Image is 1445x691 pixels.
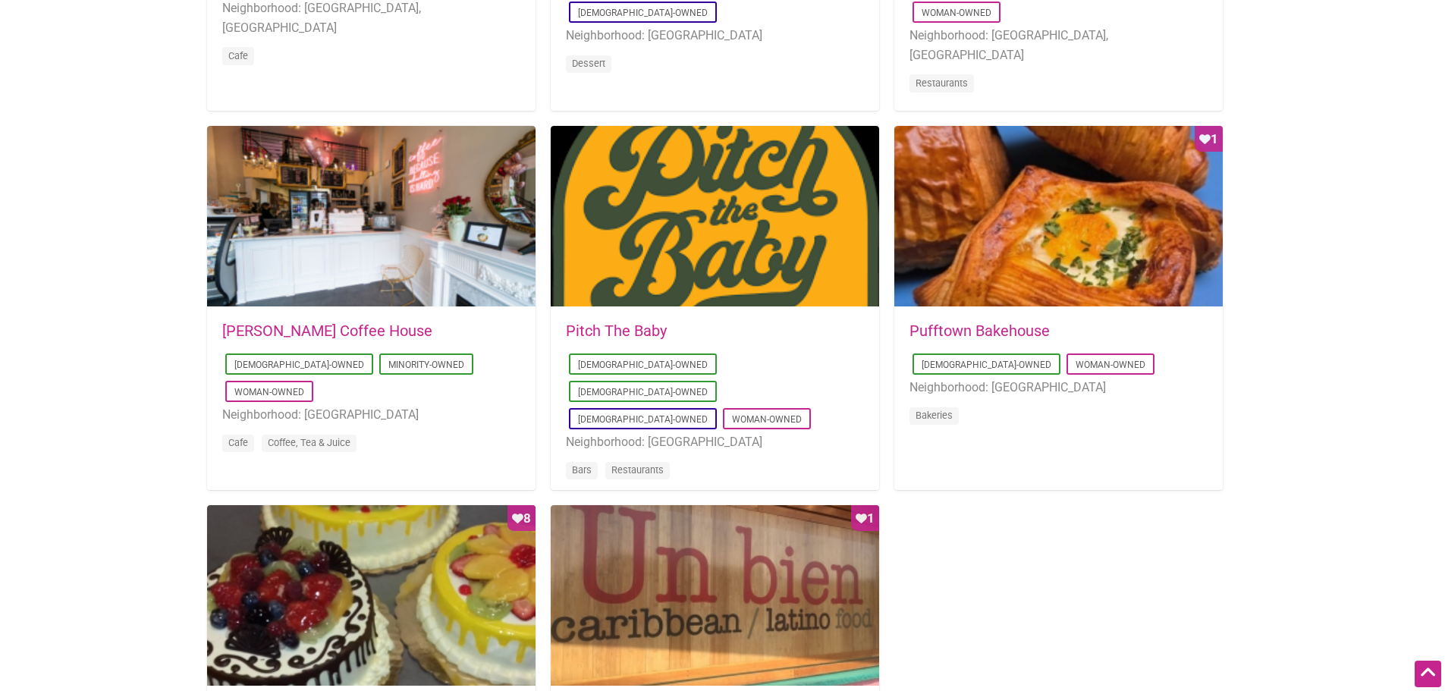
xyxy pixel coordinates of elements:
[1415,661,1441,687] div: Scroll Back to Top
[234,387,304,397] a: Woman-Owned
[916,77,968,89] a: Restaurants
[909,378,1208,397] li: Neighborhood: [GEOGRAPHIC_DATA]
[578,8,708,18] a: [DEMOGRAPHIC_DATA]-Owned
[228,50,248,61] a: Cafe
[388,360,464,370] a: Minority-Owned
[922,8,991,18] a: Woman-Owned
[578,414,708,425] a: [DEMOGRAPHIC_DATA]-Owned
[1076,360,1145,370] a: Woman-Owned
[578,360,708,370] a: [DEMOGRAPHIC_DATA]-Owned
[566,26,864,46] li: Neighborhood: [GEOGRAPHIC_DATA]
[909,322,1050,340] a: Pufftown Bakehouse
[909,26,1208,64] li: Neighborhood: [GEOGRAPHIC_DATA], [GEOGRAPHIC_DATA]
[578,387,708,397] a: [DEMOGRAPHIC_DATA]-Owned
[566,322,667,340] a: Pitch The Baby
[572,58,605,69] a: Dessert
[611,464,664,476] a: Restaurants
[572,464,592,476] a: Bars
[222,322,432,340] a: [PERSON_NAME] Coffee House
[566,432,864,452] li: Neighborhood: [GEOGRAPHIC_DATA]
[222,405,520,425] li: Neighborhood: [GEOGRAPHIC_DATA]
[916,410,953,421] a: Bakeries
[268,437,350,448] a: Coffee, Tea & Juice
[922,360,1051,370] a: [DEMOGRAPHIC_DATA]-Owned
[234,360,364,370] a: [DEMOGRAPHIC_DATA]-Owned
[732,414,802,425] a: Woman-Owned
[228,437,248,448] a: Cafe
